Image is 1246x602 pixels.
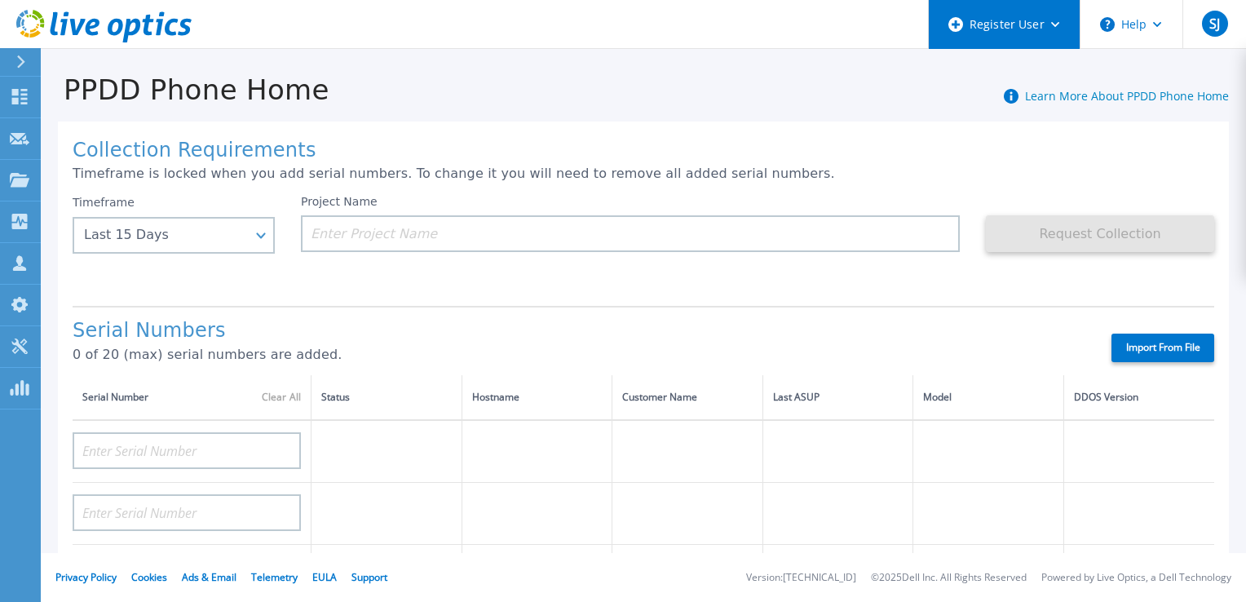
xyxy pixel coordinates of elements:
a: EULA [312,570,337,584]
input: Enter Serial Number [73,432,301,469]
div: Last 15 Days [84,228,245,242]
li: © 2025 Dell Inc. All Rights Reserved [871,573,1027,583]
p: Timeframe is locked when you add serial numbers. To change it you will need to remove all added s... [73,166,1214,181]
a: Support [351,570,387,584]
th: Last ASUP [762,375,913,420]
th: DDOS Version [1063,375,1214,420]
h1: Serial Numbers [73,320,1083,343]
a: Ads & Email [182,570,236,584]
a: Privacy Policy [55,570,117,584]
a: Learn More About PPDD Phone Home [1025,88,1229,104]
h1: PPDD Phone Home [41,74,329,106]
span: SJ [1209,17,1220,30]
label: Timeframe [73,196,135,209]
th: Status [311,375,462,420]
input: Enter Serial Number [73,494,301,531]
label: Import From File [1111,334,1214,362]
th: Model [913,375,1064,420]
label: Project Name [301,196,378,207]
li: Powered by Live Optics, a Dell Technology [1041,573,1231,583]
th: Customer Name [612,375,763,420]
input: Enter Project Name [301,215,960,252]
h1: Collection Requirements [73,139,1214,162]
a: Cookies [131,570,167,584]
button: Request Collection [986,215,1214,252]
li: Version: [TECHNICAL_ID] [746,573,856,583]
p: 0 of 20 (max) serial numbers are added. [73,347,1083,362]
th: Hostname [462,375,612,420]
div: Serial Number [82,388,301,406]
a: Telemetry [251,570,298,584]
